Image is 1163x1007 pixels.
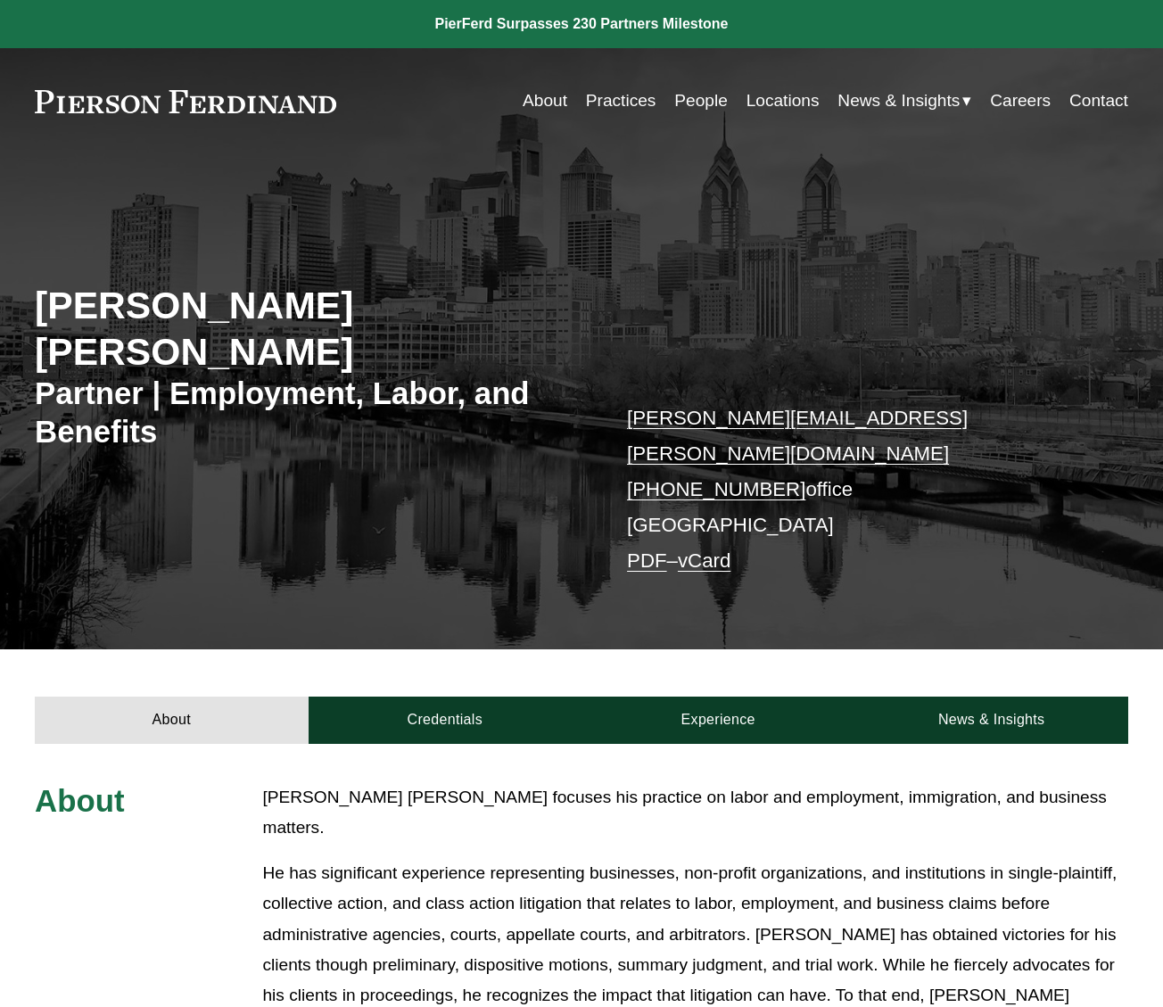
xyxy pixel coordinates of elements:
[35,784,124,818] span: About
[309,697,581,744] a: Credentials
[262,782,1127,844] p: [PERSON_NAME] [PERSON_NAME] focuses his practice on labor and employment, immigration, and busine...
[1069,84,1128,118] a: Contact
[674,84,728,118] a: People
[837,84,971,118] a: folder dropdown
[35,697,308,744] a: About
[627,549,667,572] a: PDF
[586,84,656,118] a: Practices
[581,697,854,744] a: Experience
[837,86,960,116] span: News & Insights
[523,84,567,118] a: About
[627,400,1083,579] p: office [GEOGRAPHIC_DATA] –
[746,84,820,118] a: Locations
[854,697,1127,744] a: News & Insights
[35,283,581,375] h2: [PERSON_NAME] [PERSON_NAME]
[990,84,1051,118] a: Careers
[678,549,730,572] a: vCard
[627,478,805,500] a: [PHONE_NUMBER]
[627,407,968,465] a: [PERSON_NAME][EMAIL_ADDRESS][PERSON_NAME][DOMAIN_NAME]
[35,375,581,451] h3: Partner | Employment, Labor, and Benefits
